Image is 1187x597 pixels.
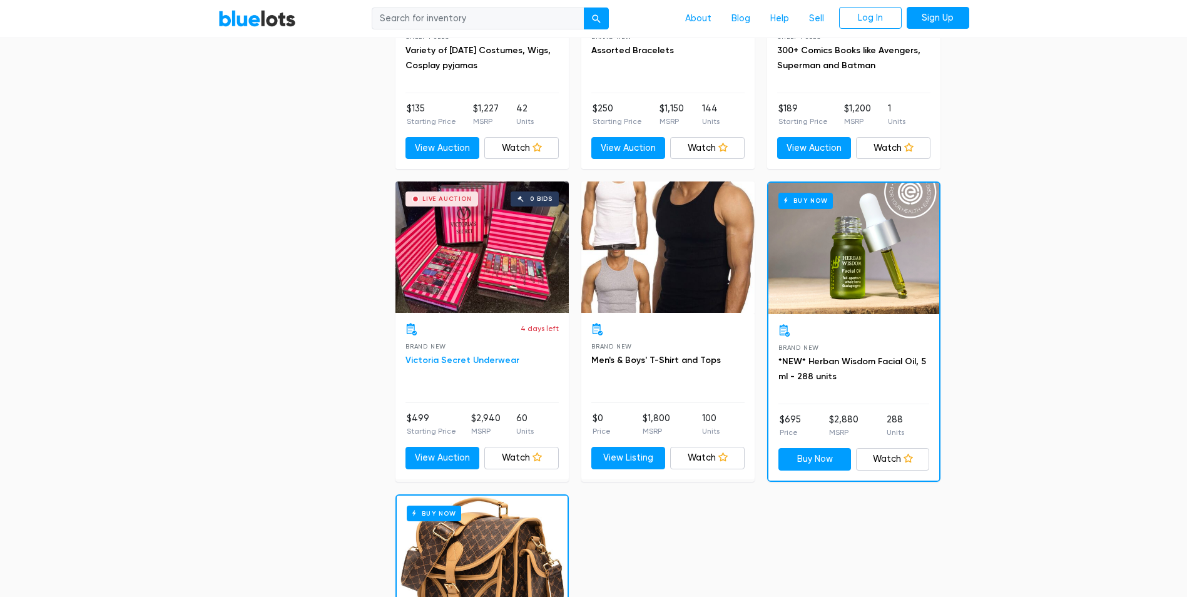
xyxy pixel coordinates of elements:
span: Brand New [591,343,632,350]
li: $250 [593,102,642,127]
a: View Auction [405,447,480,469]
li: $135 [407,102,456,127]
span: Brand New [778,344,819,351]
a: Blog [721,7,760,31]
p: Units [888,116,905,127]
li: $695 [780,413,801,438]
p: MSRP [660,116,684,127]
li: $2,880 [829,413,858,438]
p: Price [780,427,801,438]
a: Watch [484,137,559,160]
a: About [675,7,721,31]
a: BlueLots [218,9,296,28]
a: *NEW* Herban Wisdom Facial Oil, 5 ml - 288 units [778,356,926,382]
input: Search for inventory [372,8,584,30]
a: Buy Now [768,183,939,314]
div: Live Auction [422,196,472,202]
a: Men's & Boys' T-Shirt and Tops [591,355,721,365]
p: Units [516,426,534,437]
p: MSRP [473,116,499,127]
p: MSRP [844,116,871,127]
a: Live Auction 0 bids [395,181,569,313]
a: Sign Up [907,7,969,29]
a: Watch [670,137,745,160]
p: Units [702,426,720,437]
p: MSRP [471,426,501,437]
a: 300+ Comics Books like Avengers, Superman and Batman [777,45,920,71]
li: $1,227 [473,102,499,127]
a: Help [760,7,799,31]
li: 60 [516,412,534,437]
a: View Auction [591,137,666,160]
p: Starting Price [407,116,456,127]
li: 100 [702,412,720,437]
p: Starting Price [778,116,828,127]
li: $1,800 [643,412,670,437]
p: Starting Price [407,426,456,437]
p: Units [887,427,904,438]
p: Units [516,116,534,127]
a: Watch [856,137,930,160]
li: $1,150 [660,102,684,127]
p: Starting Price [593,116,642,127]
p: MSRP [829,427,858,438]
a: Sell [799,7,834,31]
span: Brand New [405,343,446,350]
p: 4 days left [521,323,559,334]
li: $1,200 [844,102,871,127]
li: $189 [778,102,828,127]
li: 288 [887,413,904,438]
p: MSRP [643,426,670,437]
li: 1 [888,102,905,127]
a: View Auction [777,137,852,160]
h6: Buy Now [407,506,461,521]
a: View Auction [405,137,480,160]
a: Watch [670,447,745,469]
li: $2,940 [471,412,501,437]
a: Assorted Bracelets [591,45,674,56]
p: Units [702,116,720,127]
li: 42 [516,102,534,127]
p: Price [593,426,611,437]
h6: Buy Now [778,193,833,208]
a: Victoria Secret Underwear [405,355,519,365]
a: Buy Now [778,448,852,471]
a: View Listing [591,447,666,469]
li: 144 [702,102,720,127]
a: Log In [839,7,902,29]
div: 0 bids [530,196,553,202]
li: $0 [593,412,611,437]
a: Variety of [DATE] Costumes, Wigs, Cosplay pyjamas [405,45,551,71]
a: Watch [856,448,929,471]
li: $499 [407,412,456,437]
a: Watch [484,447,559,469]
